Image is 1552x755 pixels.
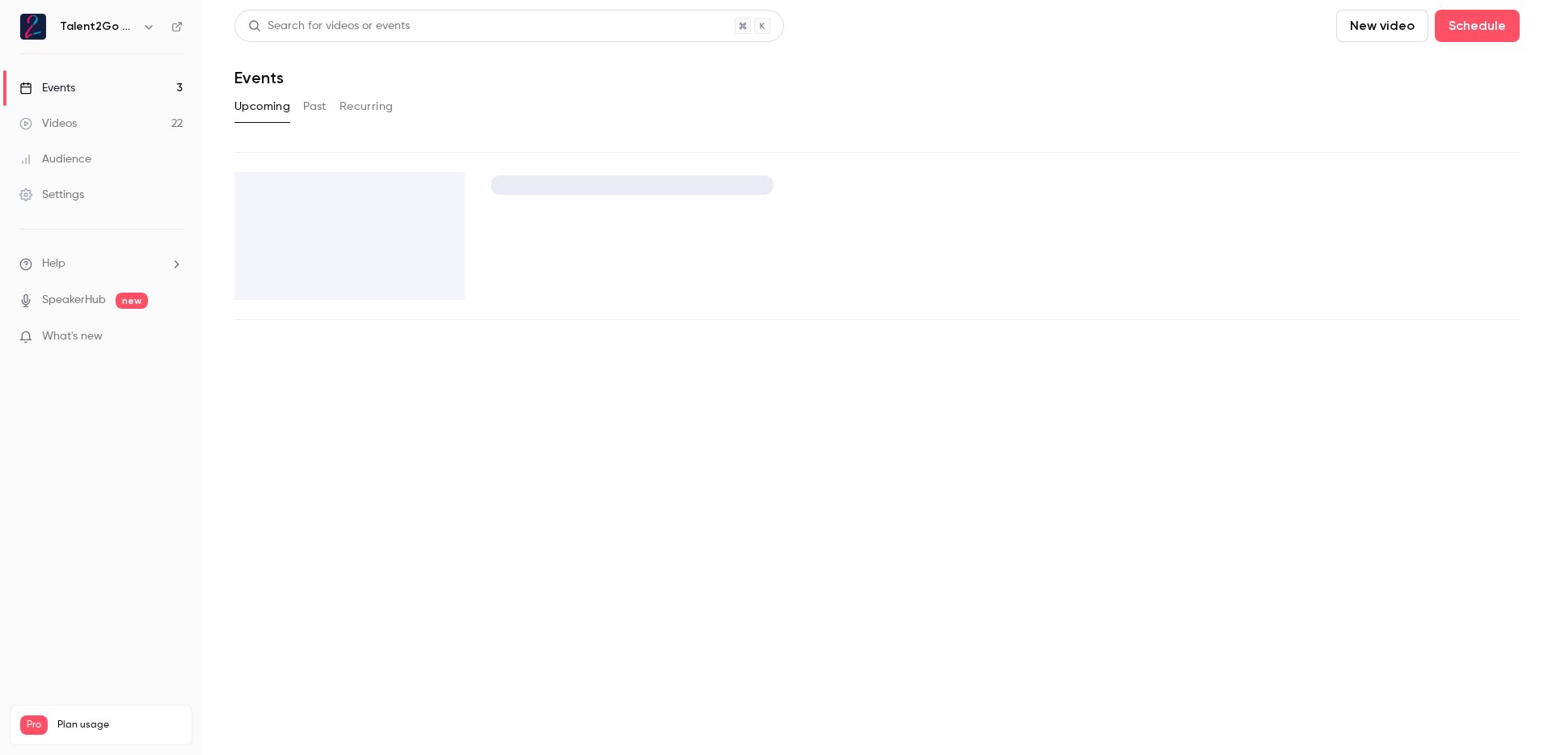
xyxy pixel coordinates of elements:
button: Recurring [339,94,394,120]
button: New video [1336,10,1428,42]
span: Help [42,255,65,272]
span: new [116,293,148,309]
h1: Events [234,68,284,87]
div: Settings [19,187,84,203]
span: What's new [42,328,103,345]
button: Upcoming [234,94,290,120]
h6: Talent2Go GmbH [60,19,136,35]
span: Pro [20,715,48,735]
div: Audience [19,151,91,167]
button: Schedule [1435,10,1520,42]
button: Past [303,94,327,120]
div: Videos [19,116,77,132]
a: SpeakerHub [42,292,106,309]
div: Search for videos or events [248,18,410,35]
div: Events [19,80,75,96]
span: Plan usage [57,719,182,732]
img: Talent2Go GmbH [20,14,46,40]
li: help-dropdown-opener [19,255,183,272]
